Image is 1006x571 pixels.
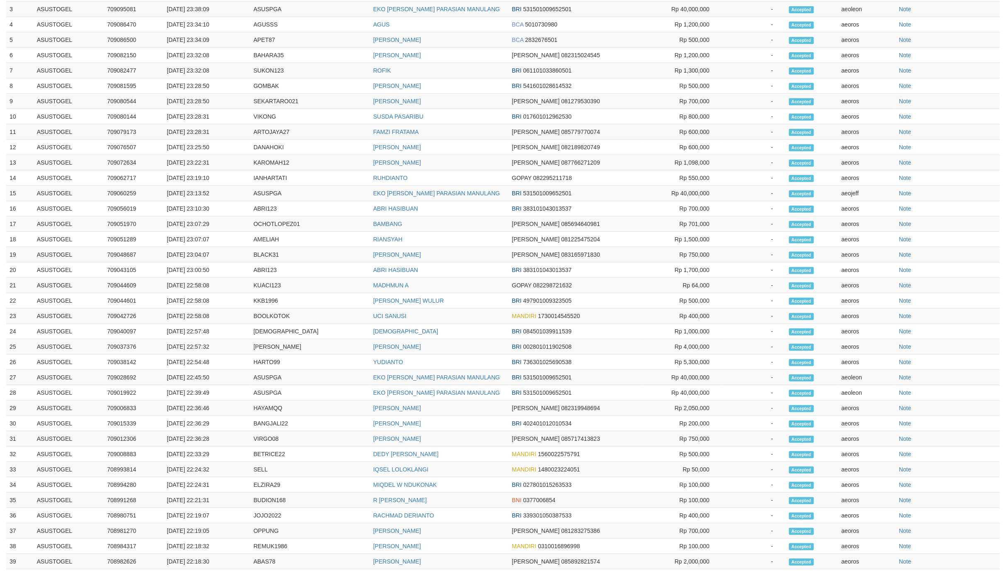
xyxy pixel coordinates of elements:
[722,140,785,155] td: -
[104,201,163,216] td: 709056019
[899,512,911,519] a: Note
[899,144,911,151] a: Note
[561,52,600,58] span: 082315024545
[34,2,104,17] td: ASUSTOGEL
[6,17,34,32] td: 4
[6,309,34,324] td: 23
[838,48,896,63] td: aeoros
[250,124,370,140] td: ARTOJAYA27
[533,282,572,289] span: 082298721632
[512,251,560,258] span: [PERSON_NAME]
[642,48,722,63] td: Rp 1,200,000
[899,481,911,488] a: Note
[6,186,34,201] td: 15
[722,216,785,232] td: -
[722,293,785,309] td: -
[838,17,896,32] td: aeoros
[838,201,896,216] td: aeoros
[104,155,163,170] td: 709072634
[34,32,104,48] td: ASUSTOGEL
[163,170,250,186] td: [DATE] 23:19:10
[899,236,911,243] a: Note
[6,201,34,216] td: 16
[642,247,722,262] td: Rp 750,000
[642,124,722,140] td: Rp 600,000
[899,497,911,503] a: Note
[373,267,418,273] a: ABRI HASIBUAN
[722,262,785,278] td: -
[899,21,911,28] a: Note
[373,52,421,58] a: [PERSON_NAME]
[899,205,911,212] a: Note
[373,328,438,335] a: [DEMOGRAPHIC_DATA]
[34,94,104,109] td: ASUSTOGEL
[899,405,911,411] a: Note
[642,140,722,155] td: Rp 600,000
[523,205,572,212] span: 383101043013537
[523,267,572,273] span: 383101043013537
[642,2,722,17] td: Rp 40,000,000
[104,216,163,232] td: 709051970
[899,420,911,427] a: Note
[373,159,421,166] a: [PERSON_NAME]
[789,22,814,29] span: Accepted
[373,6,500,12] a: EKO [PERSON_NAME] PARASIAN MANULANG
[34,201,104,216] td: ASUSTOGEL
[899,67,911,74] a: Note
[642,17,722,32] td: Rp 1,200,000
[523,113,572,120] span: 017601012962530
[899,359,911,365] a: Note
[163,278,250,293] td: [DATE] 22:58:08
[250,2,370,17] td: ASUSPGA
[163,186,250,201] td: [DATE] 23:13:52
[104,2,163,17] td: 709095081
[523,83,572,89] span: 541601028614532
[899,113,911,120] a: Note
[512,52,560,58] span: [PERSON_NAME]
[899,159,911,166] a: Note
[642,262,722,278] td: Rp 1,700,000
[789,68,814,75] span: Accepted
[6,32,34,48] td: 5
[250,232,370,247] td: AMELIAH
[104,63,163,78] td: 709082477
[512,221,560,227] span: [PERSON_NAME]
[163,109,250,124] td: [DATE] 23:28:31
[163,32,250,48] td: [DATE] 23:34:09
[789,144,814,151] span: Accepted
[6,63,34,78] td: 7
[104,278,163,293] td: 709044609
[722,201,785,216] td: -
[561,98,600,104] span: 081279530390
[104,78,163,94] td: 709081595
[561,144,600,151] span: 082189820749
[163,94,250,109] td: [DATE] 23:28:50
[642,201,722,216] td: Rp 700,000
[373,527,421,534] a: [PERSON_NAME]
[373,512,434,519] a: RACHMAD DERIANTO
[899,129,911,135] a: Note
[899,543,911,549] a: Note
[838,2,896,17] td: aeoleon
[789,221,814,228] span: Accepted
[722,78,785,94] td: -
[642,94,722,109] td: Rp 700,000
[899,52,911,58] a: Note
[163,309,250,324] td: [DATE] 22:58:08
[789,236,814,243] span: Accepted
[163,48,250,63] td: [DATE] 23:32:08
[838,94,896,109] td: aeoros
[512,113,521,120] span: BRI
[899,313,911,319] a: Note
[561,159,600,166] span: 087766271209
[722,124,785,140] td: -
[642,63,722,78] td: Rp 1,300,000
[373,190,500,197] a: EKO [PERSON_NAME] PARASIAN MANULANG
[250,32,370,48] td: APET87
[561,251,600,258] span: 083165971830
[512,236,560,243] span: [PERSON_NAME]
[561,221,600,227] span: 085694640981
[250,170,370,186] td: IANHARTATI
[250,247,370,262] td: BLACK31
[899,267,911,273] a: Note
